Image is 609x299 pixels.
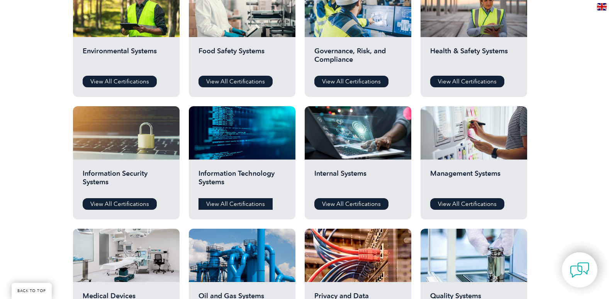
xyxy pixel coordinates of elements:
[83,47,170,70] h2: Environmental Systems
[314,169,402,192] h2: Internal Systems
[570,260,589,280] img: contact-chat.png
[198,198,273,210] a: View All Certifications
[198,76,273,87] a: View All Certifications
[198,169,286,192] h2: Information Technology Systems
[430,76,504,87] a: View All Certifications
[314,76,388,87] a: View All Certifications
[12,283,52,299] a: BACK TO TOP
[83,76,157,87] a: View All Certifications
[597,3,607,10] img: en
[83,198,157,210] a: View All Certifications
[430,47,517,70] h2: Health & Safety Systems
[314,47,402,70] h2: Governance, Risk, and Compliance
[314,198,388,210] a: View All Certifications
[83,169,170,192] h2: Information Security Systems
[198,47,286,70] h2: Food Safety Systems
[430,169,517,192] h2: Management Systems
[430,198,504,210] a: View All Certifications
